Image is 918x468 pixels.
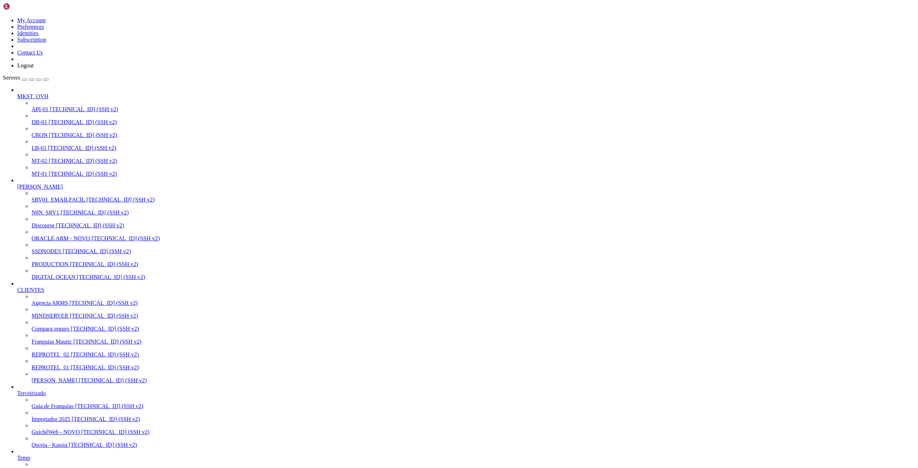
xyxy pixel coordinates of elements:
[9,9,11,15] span: 1
[3,9,824,15] x-row: [PERSON_NAME]-1343-cwd [PERSON_NAME]-2c1f-cwd [PERSON_NAME]-447f-cwd [PERSON_NAME]-5eff-cwd [PERS...
[32,351,69,358] span: REPROTEL_02
[370,15,373,21] span: %
[361,9,367,15] span: 0.
[548,15,551,21] span: .
[542,9,551,15] span: 0.0
[746,15,749,21] span: ]
[734,15,737,21] span: 0
[3,3,824,9] x-row: Learn more about enabling ESM Apps service at [URL][DOMAIN_NAME]
[49,171,117,177] span: [TECHNICAL_ID] (SSH v2)
[359,9,367,15] span: 1.3
[361,21,367,27] span: 0.
[192,3,195,9] span: 4
[367,9,370,15] span: 0
[565,9,568,15] span: [
[370,3,373,9] span: %
[376,21,379,27] span: 8
[554,15,557,21] span: 0
[195,9,198,15] span: |
[32,158,915,164] a: MT-02 [TECHNICAL_ID] (SSH v2)
[77,274,145,280] span: [TECHNICAL_ID] (SSH v2)
[364,21,367,27] span: .
[181,3,184,9] span: .
[195,21,198,27] span: [
[740,15,743,21] span: 7
[373,21,376,27] span: ]
[557,15,559,21] span: ]
[17,93,915,100] a: MKST_OVH
[9,9,11,15] span: 0
[32,351,915,358] a: REPROTEL_02 [TECHNICAL_ID] (SSH v2)
[14,3,17,9] span: |
[568,3,577,9] span: |||
[551,15,554,21] span: 7
[178,15,186,21] span: 0.7
[32,358,915,371] li: REPROTEL_01 [TECHNICAL_ID] (SSH v2)
[14,9,20,15] span: ||
[562,9,565,15] span: |
[743,9,746,15] span: ]
[370,9,373,15] span: %
[9,3,123,9] span: ========================================
[186,9,189,15] span: ]
[32,119,915,126] a: DB-01 [TECHNICAL_ID] (SSH v2)
[32,235,915,242] a: ORACLE ARM - NOVO [TECHNICAL_ID] (SSH v2)
[382,15,384,21] span: [
[189,21,192,27] span: ]
[367,15,370,21] span: 7
[32,106,48,112] span: API-01
[17,24,44,30] a: Preferences
[32,397,915,410] li: Guia de Franquias [TECHNICAL_ID] (SSH v2)
[198,3,201,9] span: |
[367,15,370,21] span: 0
[32,255,915,268] li: PRODUCTION [TECHNICAL_ID] (SSH v2)
[192,21,195,27] span: 7
[17,62,34,68] a: Logout
[32,197,915,203] a: SRV01_EMAILFACIL [TECHNICAL_ID] (SSH v2)
[32,151,915,164] li: MT-02 [TECHNICAL_ID] (SSH v2)
[17,287,44,293] span: CLIENTES
[72,416,140,422] span: [TECHNICAL_ID] (SSH v2)
[373,3,376,9] span: ]
[361,15,367,21] span: 0.
[3,21,824,27] x-row: [PERSON_NAME]-1353-cwd [PERSON_NAME]-2c30-cwd [PERSON_NAME]-448c-cwd [PERSON_NAME]-5f37-cwd [PERS...
[32,261,68,267] span: PRODUCTION
[3,3,824,9] x-row: Built and pushed: [PERSON_NAME]/mtcfacil:7.0.0-alpha-inert
[3,3,44,10] img: Shellngn
[548,3,551,9] span: .
[32,209,915,216] a: N8N_SRV1 [TECHNICAL_ID] (SSH v2)
[32,429,915,435] a: GuichêWeb - NOVO [TECHNICAL_ID] (SSH v2)
[32,403,74,409] span: Guia de Franquias
[17,9,20,15] span: |
[186,3,189,9] span: %
[367,21,370,27] span: 0
[17,287,915,293] a: CLIENTES
[17,184,915,190] a: [PERSON_NAME]
[734,9,737,15] span: %
[192,9,195,15] span: [
[17,37,46,43] a: Subscription
[63,248,131,254] span: [TECHNICAL_ID] (SSH v2)
[737,9,740,15] span: ]
[32,274,75,280] span: DIGITAL OCEAN
[9,15,15,21] span: 📁
[11,21,14,27] span: [
[186,21,189,27] span: %
[189,3,192,9] span: ]
[548,15,554,21] span: 0.
[71,326,139,332] span: [TECHNICAL_ID] (SSH v2)
[32,313,68,319] span: MINDSERVER
[361,21,364,27] span: 0
[75,403,143,409] span: [TECHNICAL_ID] (SSH v2)
[565,3,568,9] span: [
[32,197,85,203] span: SRV01_EMAILFACIL
[364,15,367,21] span: .
[32,164,915,177] li: MT-01 [TECHNICAL_ID] (SSH v2)
[376,21,382,27] span: 11
[562,15,568,21] span: 14
[70,313,138,319] span: [TECHNICAL_ID] (SSH v2)
[32,416,915,422] a: Importador 2025 [TECHNICAL_ID] (SSH v2)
